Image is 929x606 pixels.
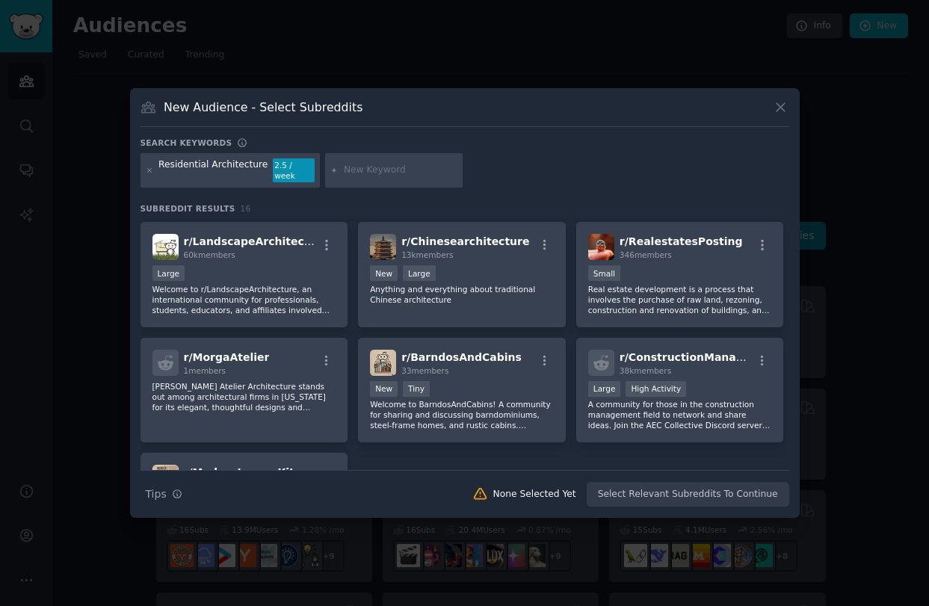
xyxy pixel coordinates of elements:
h3: New Audience - Select Subreddits [164,99,362,115]
p: [PERSON_NAME] Atelier Architecture stands out among architectural firms in [US_STATE] for its ele... [152,381,336,412]
p: Anything and everything about traditional Chinese architecture [370,284,554,305]
p: Welcome to BarndosAndCabins! A community for sharing and discussing barndominiums, steel-frame ho... [370,399,554,430]
span: 16 [241,204,251,213]
div: Large [152,265,185,281]
span: Subreddit Results [141,203,235,214]
span: 1 members [184,366,226,375]
span: 60k members [184,250,235,259]
input: New Keyword [344,164,457,177]
p: A community for those in the construction management field to network and share ideas. Join the A... [588,399,772,430]
h3: Search keywords [141,137,232,148]
button: Tips [141,481,188,507]
span: r/ ModernLuxuryKitchen [184,466,323,478]
span: 346 members [620,250,672,259]
span: r/ BarndosAndCabins [401,351,522,363]
img: RealestatesPosting [588,234,614,260]
img: Chinesearchitecture [370,234,396,260]
div: Large [588,381,621,397]
div: New [370,265,398,281]
span: r/ RealestatesPosting [620,235,743,247]
p: Welcome to r/LandscapeArchitecture, an international community for professionals, students, educa... [152,284,336,315]
span: 38k members [620,366,671,375]
img: BarndosAndCabins [370,350,396,376]
div: Residential Architecture [158,158,268,182]
div: High Activity [626,381,686,397]
span: 13k members [401,250,453,259]
div: None Selected Yet [493,488,576,501]
span: r/ MorgaAtelier [184,351,270,363]
div: 2.5 / week [273,158,315,182]
div: New [370,381,398,397]
span: Tips [146,486,167,502]
div: Large [403,265,436,281]
p: Real estate development is a process that involves the purchase of raw land, rezoning, constructi... [588,284,772,315]
div: Small [588,265,620,281]
img: ModernLuxuryKitchen [152,465,179,491]
div: Tiny [403,381,430,397]
span: r/ LandscapeArchitecture [184,235,329,247]
img: LandscapeArchitecture [152,234,179,260]
span: r/ ConstructionManagers [620,351,762,363]
span: 33 members [401,366,448,375]
span: r/ Chinesearchitecture [401,235,529,247]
